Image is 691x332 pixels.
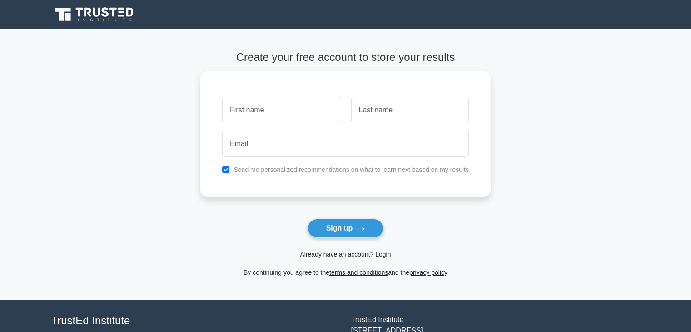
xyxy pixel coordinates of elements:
div: By continuing you agree to the and the [195,267,496,278]
button: Sign up [308,219,384,238]
label: Send me personalized recommendations on what to learn next based on my results [234,166,469,173]
a: terms and conditions [329,269,388,276]
input: Email [222,131,469,157]
h4: TrustEd Institute [51,314,340,327]
a: Already have an account? Login [300,251,391,258]
input: First name [222,97,340,123]
h4: Create your free account to store your results [200,51,491,64]
a: privacy policy [409,269,447,276]
input: Last name [351,97,469,123]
